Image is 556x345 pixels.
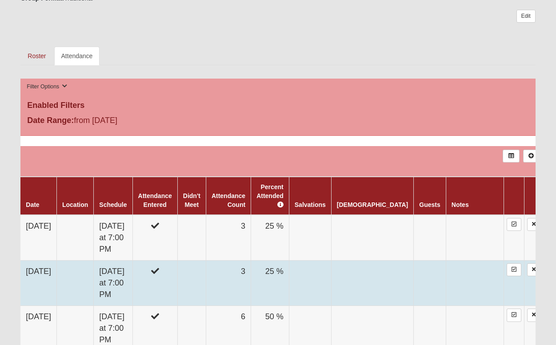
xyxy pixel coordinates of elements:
[62,201,88,208] a: Location
[527,309,540,321] a: Delete
[54,47,100,65] a: Attendance
[20,215,56,261] td: [DATE]
[527,263,540,276] a: Delete
[516,10,536,23] a: Edit
[94,261,132,306] td: [DATE] at 7:00 PM
[507,218,521,231] a: Enter Attendance
[27,101,528,111] h4: Enabled Filters
[20,261,56,306] td: [DATE]
[251,215,289,261] td: 25 %
[256,183,284,208] a: Percent Attended
[26,201,39,208] a: Date
[289,177,331,215] th: Salvations
[94,215,132,261] td: [DATE] at 7:00 PM
[523,150,540,163] a: Alt+N
[331,177,413,215] th: [DEMOGRAPHIC_DATA]
[452,201,469,208] a: Notes
[20,115,192,129] div: from [DATE]
[414,177,446,215] th: Guests
[138,192,172,208] a: Attendance Entered
[27,115,74,127] label: Date Range:
[183,192,200,208] a: Didn't Meet
[20,47,53,65] a: Roster
[507,263,521,276] a: Enter Attendance
[99,201,127,208] a: Schedule
[507,309,521,321] a: Enter Attendance
[206,215,251,261] td: 3
[251,261,289,306] td: 25 %
[206,261,251,306] td: 3
[24,82,70,91] button: Filter Options
[527,218,540,231] a: Delete
[503,150,519,163] a: Export to Excel
[212,192,245,208] a: Attendance Count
